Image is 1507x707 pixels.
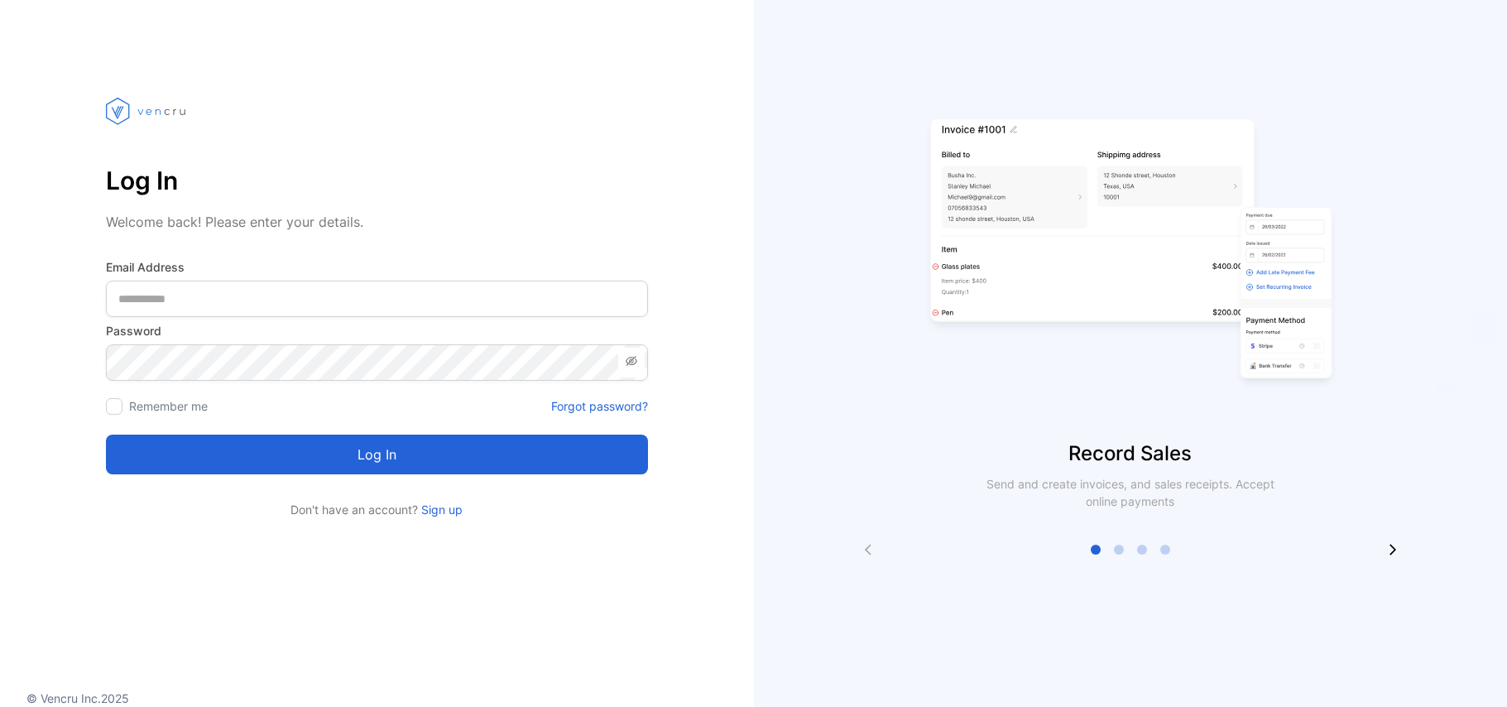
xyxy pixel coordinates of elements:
button: Log in [106,435,648,474]
label: Password [106,322,648,339]
a: Forgot password? [551,397,648,415]
a: Sign up [418,503,463,517]
label: Email Address [106,258,648,276]
p: Log In [106,161,648,200]
p: Send and create invoices, and sales receipts. Accept online payments [972,475,1289,510]
p: Don't have an account? [106,501,648,518]
img: slider image [924,66,1337,439]
label: Remember me [129,399,208,413]
p: Welcome back! Please enter your details. [106,212,648,232]
img: vencru logo [106,66,189,156]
